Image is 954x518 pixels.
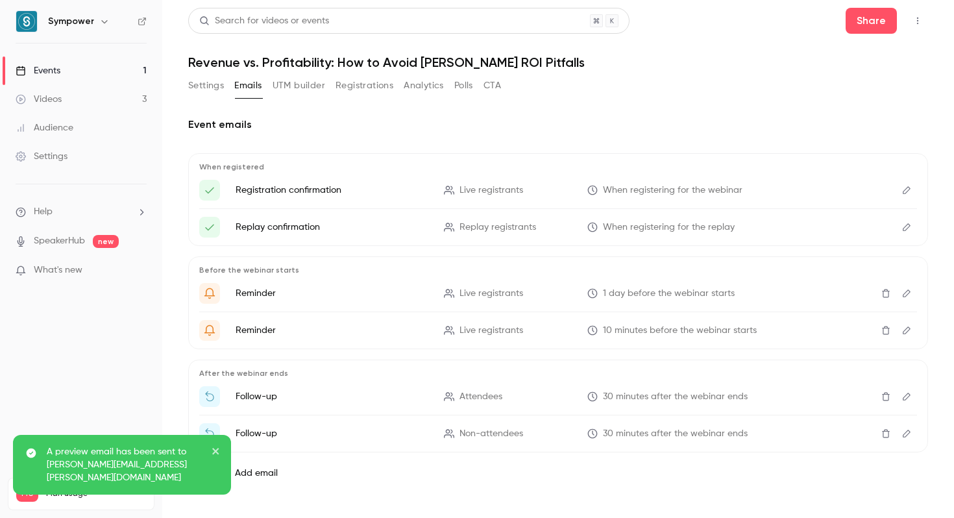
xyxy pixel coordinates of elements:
span: new [93,235,119,248]
span: Live registrants [459,287,523,301]
span: Attendees [459,390,502,404]
button: Edit [896,423,917,444]
button: Delete [875,283,896,304]
button: Edit [896,386,917,407]
span: Help [34,205,53,219]
span: 1 day before the webinar starts [603,287,735,301]
label: Add email [235,467,278,480]
span: 3 [122,504,126,512]
p: / 300 [122,502,146,513]
span: 30 minutes after the webinar ends [603,390,748,404]
p: Reminder [236,324,428,337]
span: What's new [34,264,82,277]
p: Registration confirmation [236,184,428,197]
li: Here's your access link to {{ event_name }}! [199,180,917,201]
li: help-dropdown-opener [16,205,147,219]
span: Live registrants [459,324,523,338]
li: Thanks for attending {{ event_name }} [199,386,917,407]
button: Emails [234,75,262,96]
button: Settings [188,75,224,96]
button: UTM builder [273,75,325,96]
p: After the webinar ends [199,368,917,378]
button: Edit [896,217,917,238]
span: Non-attendees [459,427,523,441]
button: Polls [454,75,473,96]
span: When registering for the webinar [603,184,742,197]
button: Share [846,8,897,34]
a: SpeakerHub [34,234,85,248]
div: Videos [16,93,62,106]
li: Get Ready for '{{ event_name }}' tomorrow! [199,283,917,304]
p: Videos [16,502,41,513]
p: When registered [199,162,917,172]
li: Link to Webinar Recording: {{ event_name }} [199,217,917,238]
p: Replay confirmation [236,221,428,234]
button: Registrations [336,75,393,96]
button: Delete [875,320,896,341]
button: Edit [896,283,917,304]
div: Audience [16,121,73,134]
img: Sympower [16,11,37,32]
div: Events [16,64,60,77]
p: Reminder [236,287,428,300]
p: Follow-up [236,390,428,403]
button: Delete [875,386,896,407]
p: A preview email has been sent to [PERSON_NAME][EMAIL_ADDRESS][PERSON_NAME][DOMAIN_NAME] [47,445,202,484]
button: Edit [896,320,917,341]
button: CTA [483,75,501,96]
button: Edit [896,180,917,201]
li: Watch the replay of {{ event_name }} [199,423,917,444]
h1: Revenue vs. Profitability: How to Avoid [PERSON_NAME] ROI Pitfalls [188,55,928,70]
li: {{ event_name }} is about to go live [199,320,917,341]
div: Settings [16,150,67,163]
div: Search for videos or events [199,14,329,28]
span: When registering for the replay [603,221,735,234]
span: 30 minutes after the webinar ends [603,427,748,441]
button: close [212,445,221,461]
p: Before the webinar starts [199,265,917,275]
button: Analytics [404,75,444,96]
button: Delete [875,423,896,444]
span: Replay registrants [459,221,536,234]
p: Follow-up [236,427,428,440]
span: Live registrants [459,184,523,197]
h2: Event emails [188,117,928,132]
span: 10 minutes before the webinar starts [603,324,757,338]
h6: Sympower [48,15,94,28]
